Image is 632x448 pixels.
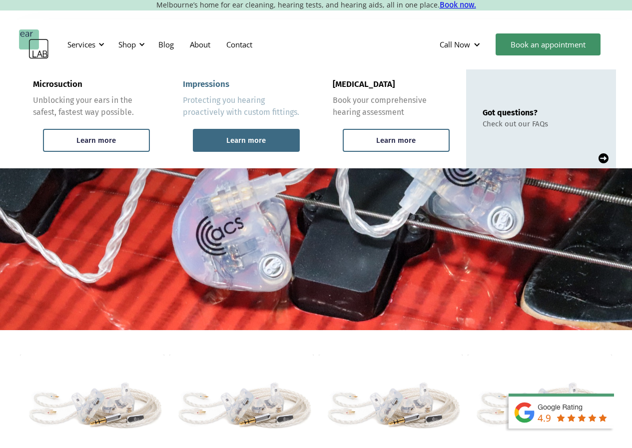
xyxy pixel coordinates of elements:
[76,136,116,145] div: Learn more
[316,69,466,168] a: [MEDICAL_DATA]Book your comprehensive hearing assessmentLearn more
[226,136,266,145] div: Learn more
[182,30,218,59] a: About
[33,79,82,89] div: Microsuction
[61,29,107,59] div: Services
[150,30,182,59] a: Blog
[440,39,470,49] div: Call Now
[218,30,260,59] a: Contact
[183,94,300,118] div: Protecting you hearing proactively with custom fittings.
[166,69,316,168] a: ImpressionsProtecting you hearing proactively with custom fittings.Learn more
[112,29,148,59] div: Shop
[466,69,616,168] a: Got questions?Check out our FAQs
[432,29,491,59] div: Call Now
[496,33,601,55] a: Book an appointment
[183,79,229,89] div: Impressions
[483,119,548,128] div: Check out our FAQs
[67,39,95,49] div: Services
[333,94,450,118] div: Book your comprehensive hearing assessment
[16,69,166,168] a: MicrosuctionUnblocking your ears in the safest, fastest way possible.Learn more
[33,94,150,118] div: Unblocking your ears in the safest, fastest way possible.
[118,39,136,49] div: Shop
[19,29,49,59] a: home
[483,108,548,117] div: Got questions?
[376,136,416,145] div: Learn more
[333,79,395,89] div: [MEDICAL_DATA]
